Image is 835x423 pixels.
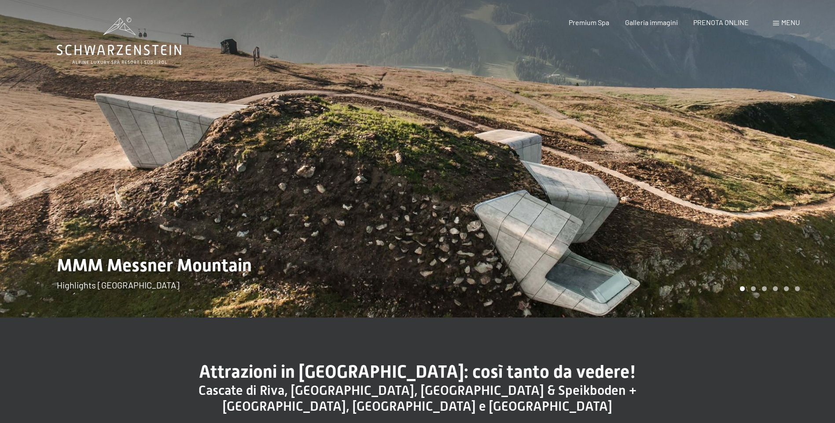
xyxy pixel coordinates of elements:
[751,286,756,291] div: Carousel Page 2
[199,361,636,382] span: Attrazioni in [GEOGRAPHIC_DATA]: così tanto da vedere!
[693,18,749,26] a: PRENOTA ONLINE
[773,286,778,291] div: Carousel Page 4
[795,286,800,291] div: Carousel Page 6
[784,286,789,291] div: Carousel Page 5
[740,286,745,291] div: Carousel Page 1 (Current Slide)
[569,18,609,26] a: Premium Spa
[737,286,800,291] div: Carousel Pagination
[625,18,678,26] a: Galleria immagini
[199,383,637,414] span: Cascate di Riva, [GEOGRAPHIC_DATA], [GEOGRAPHIC_DATA] & Speikboden + [GEOGRAPHIC_DATA], [GEOGRAPH...
[781,18,800,26] span: Menu
[762,286,767,291] div: Carousel Page 3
